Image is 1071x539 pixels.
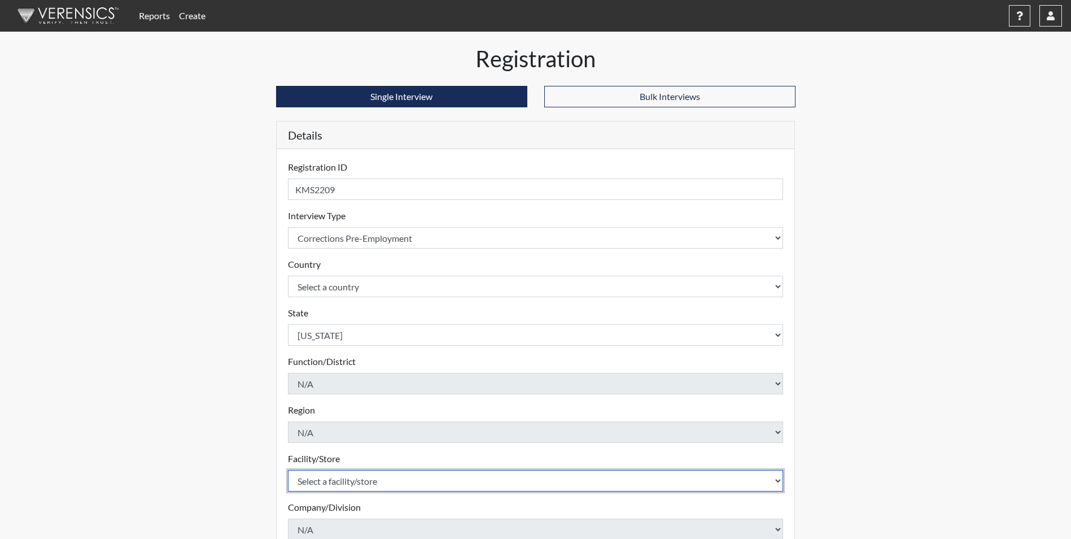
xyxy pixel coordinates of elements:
a: Create [174,5,210,27]
input: Insert a Registration ID, which needs to be a unique alphanumeric value for each interviewee [288,179,784,200]
label: Registration ID [288,160,347,174]
label: Company/Division [288,501,361,514]
button: Single Interview [276,86,527,107]
h1: Registration [276,45,795,72]
label: Interview Type [288,209,346,223]
a: Reports [134,5,174,27]
label: State [288,306,308,320]
label: Region [288,403,315,417]
label: Facility/Store [288,452,340,466]
button: Bulk Interviews [544,86,795,107]
label: Function/District [288,355,356,368]
label: Country [288,258,321,271]
h5: Details [277,121,795,149]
